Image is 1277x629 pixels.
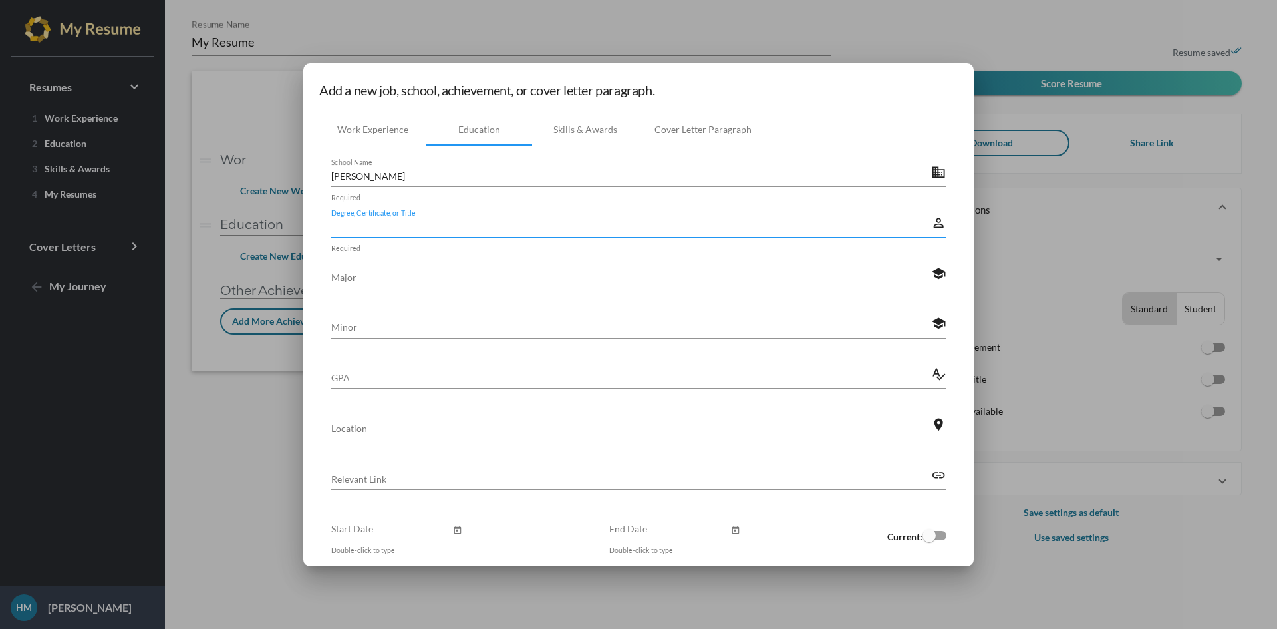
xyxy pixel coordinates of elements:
[331,191,360,205] mat-hint: Required
[887,531,922,542] strong: Current:
[931,315,946,331] mat-icon: school
[729,522,743,536] button: Open calendar
[331,544,395,558] mat-hint: Double-click to type
[331,242,360,256] mat-hint: Required
[609,544,673,558] mat-hint: Double-click to type
[331,472,932,486] input: Relevant Link
[931,266,946,282] mat-icon: school
[337,123,408,136] div: Work Experience
[931,467,946,483] mat-icon: link
[931,164,946,180] mat-icon: business
[553,123,617,136] div: Skills & Awards
[331,220,932,234] input: Degree, Certificate, or Title
[931,366,946,382] mat-icon: spellcheck
[451,522,465,536] button: Open calendar
[319,79,958,101] h1: Add a new job, school, achievement, or cover letter paragraph.
[458,123,500,136] div: Education
[931,215,946,231] mat-icon: perm_identity
[331,270,932,284] input: Major
[654,123,752,136] div: Cover Letter Paragraph
[331,421,932,435] input: Location
[609,522,729,536] input: End Date
[331,320,932,334] input: Minor
[331,522,451,536] input: Start Date
[331,371,932,385] input: GPA
[931,417,946,433] mat-icon: location_on
[331,169,932,183] input: School Name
